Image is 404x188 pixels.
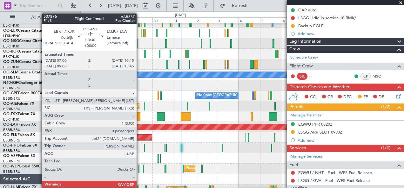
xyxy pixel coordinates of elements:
span: Leg Information [289,38,321,45]
span: OO-NSG [3,39,19,43]
div: GAR auto [298,7,317,13]
span: Permits [289,103,304,111]
div: CP [360,73,371,80]
div: SIC [297,73,307,80]
a: OO-FSXFalcon 7X [3,112,35,116]
a: EBBR/BRU [3,96,20,101]
span: N604GF [3,81,18,85]
span: OO-VSF [3,154,18,158]
div: [DATE] [82,13,92,18]
a: EBBR/BRU [3,107,20,111]
div: 27 [88,17,109,23]
span: All Aircraft [17,15,67,20]
a: OO-VSFFalcon 8X [3,154,35,158]
a: OO-WLPGlobal 5500 [3,165,40,168]
span: OO-ELK [3,133,17,137]
a: EGWU / NHT - Fuel - WFS Fuel Release [298,170,372,175]
a: OO-ROKCessna Citation CJ4 [3,50,54,53]
a: OO-HHOFalcon 8X [3,144,37,147]
button: Refresh [217,1,255,11]
span: OO-SLM [3,71,18,74]
span: OO-WLP [3,165,19,168]
span: Flight Crew [289,63,313,70]
a: EBKT/KJK [3,23,19,28]
a: OO-NSGCessna Citation CJ4 [3,39,54,43]
a: EBKT/KJK [3,44,19,49]
span: OO-ROK [3,50,19,53]
div: 4 [239,17,260,23]
a: Schedule Crew [290,54,318,61]
a: EBKT/KJK [3,65,19,70]
a: EBBR/BRU [3,75,20,80]
span: OO-LAH [3,123,18,127]
a: N604GFChallenger 604 [3,81,45,85]
span: OO-ZUN [3,60,19,64]
a: LFSN/ENC [3,34,21,38]
a: EBBR/BRU [3,138,20,143]
div: Add new [298,138,401,143]
a: OO-AIEFalcon 7X [3,102,34,106]
div: 2 [196,17,217,23]
div: 3 [217,17,239,23]
div: 29 [131,17,152,23]
span: OO-HHO [3,144,20,147]
span: DP [379,94,384,100]
span: DFC, [343,94,353,100]
button: All Aircraft [7,12,69,22]
a: OO-SLMCessna Citation XLS [3,71,54,74]
span: Dispatch Checks and Weather [289,84,350,91]
a: OO-GPEFalcon 900EX EASy II [3,91,56,95]
div: 28 [109,17,131,23]
span: [DATE] - [DATE] [108,3,138,9]
span: Refresh [226,3,253,8]
div: Planned Maint [GEOGRAPHIC_DATA] ([GEOGRAPHIC_DATA]) [84,101,184,111]
div: 5 [260,17,282,23]
span: CC, [310,94,317,100]
div: Add new [298,31,401,36]
span: OO-FSX [3,112,18,116]
div: 1 [174,17,196,23]
a: LSGG / GVA - Fuel - WFS Fuel Release [298,178,370,183]
div: 30 [152,17,174,23]
div: Backup EGLF [298,23,323,28]
span: FP [363,94,368,100]
a: EBKT/KJK [3,117,19,122]
div: No Crew [GEOGRAPHIC_DATA] ([GEOGRAPHIC_DATA] National) [197,91,304,100]
span: OO-AIE [3,102,17,106]
span: CR [327,94,333,100]
div: [DATE] [175,13,186,18]
a: Manage Permits [290,112,321,119]
span: Crew [289,46,300,53]
div: No Crew [GEOGRAPHIC_DATA] ([GEOGRAPHIC_DATA] National) [46,91,152,100]
span: Services [289,145,306,152]
span: OO-LUX [3,29,18,33]
a: EBBR/BRU [3,86,20,91]
div: - - [309,73,323,79]
a: EBKT/KJK [3,54,19,59]
div: EGWU PPR 0820Z [298,122,333,127]
span: OO-GPE [3,91,18,95]
a: OO-LAHFalcon 7X [3,123,36,127]
a: OO-LUXCessna Citation CJ4 [3,29,53,33]
span: (1/4) [381,144,390,151]
a: MSO [373,73,387,79]
span: Fuel [289,161,298,169]
a: EBBR/BRU [3,128,20,132]
a: Manage Services [290,154,322,160]
div: 6 [282,17,303,23]
input: Trip Number [19,1,56,10]
div: LSGG ARR SLOT 0930Z [298,129,342,135]
a: EBBR/BRU [3,159,20,164]
a: EBBR/BRU [3,169,20,174]
a: EBBR/BRU [3,148,20,153]
span: (1/2) [381,103,390,110]
a: OO-ZUNCessna Citation CJ4 [3,60,54,64]
div: Planned Maint Milan (Linate) [186,164,232,173]
div: LSGG Hdlg in section 18 RMK/ [298,15,356,21]
a: OO-ELKFalcon 8X [3,133,35,137]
